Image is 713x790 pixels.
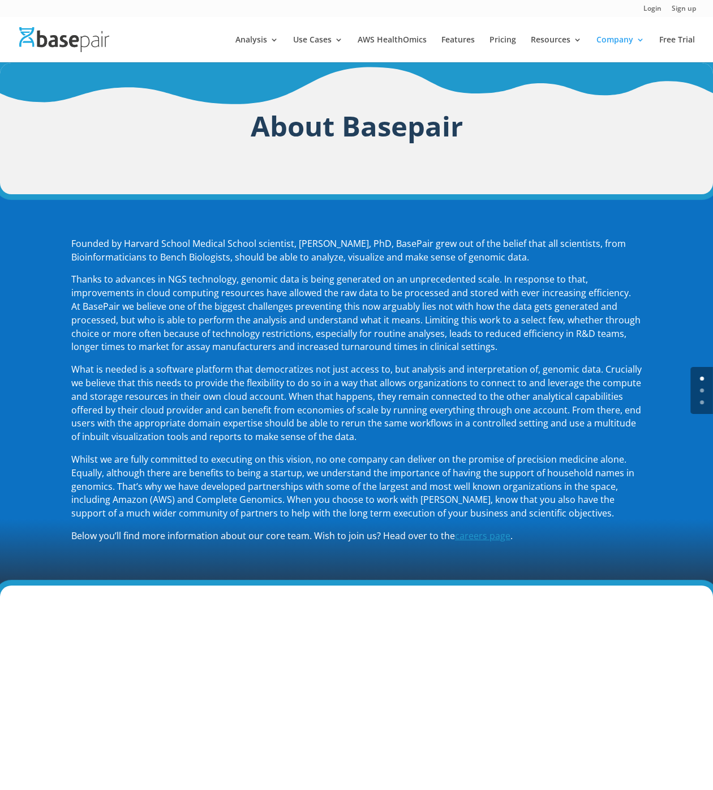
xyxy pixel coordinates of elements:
[358,36,427,62] a: AWS HealthOmics
[489,36,516,62] a: Pricing
[71,529,455,542] span: Below you’ll find more information about our core team. Wish to join us? Head over to the
[71,453,634,519] span: Whilst we are fully committed to executing on this vision, no one company can deliver on the prom...
[700,400,704,404] a: 2
[293,36,343,62] a: Use Cases
[510,529,513,542] span: .
[700,377,704,381] a: 0
[71,237,642,274] p: Founded by Harvard School Medical School scientist, [PERSON_NAME], PhD, BasePair grew out of the ...
[643,5,662,17] a: Login
[71,106,642,152] h1: About Basepair
[235,36,278,62] a: Analysis
[441,36,475,62] a: Features
[672,5,696,17] a: Sign up
[19,27,109,52] img: Basepair
[596,36,645,62] a: Company
[700,388,704,392] a: 1
[71,363,642,453] p: What is needed is a software platform that democratizes not just access to, but analysis and inte...
[71,273,641,353] span: Thanks to advances in NGS technology, genomic data is being generated on an unprecedented scale. ...
[659,36,695,62] a: Free Trial
[531,36,582,62] a: Resources
[455,529,510,542] a: careers page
